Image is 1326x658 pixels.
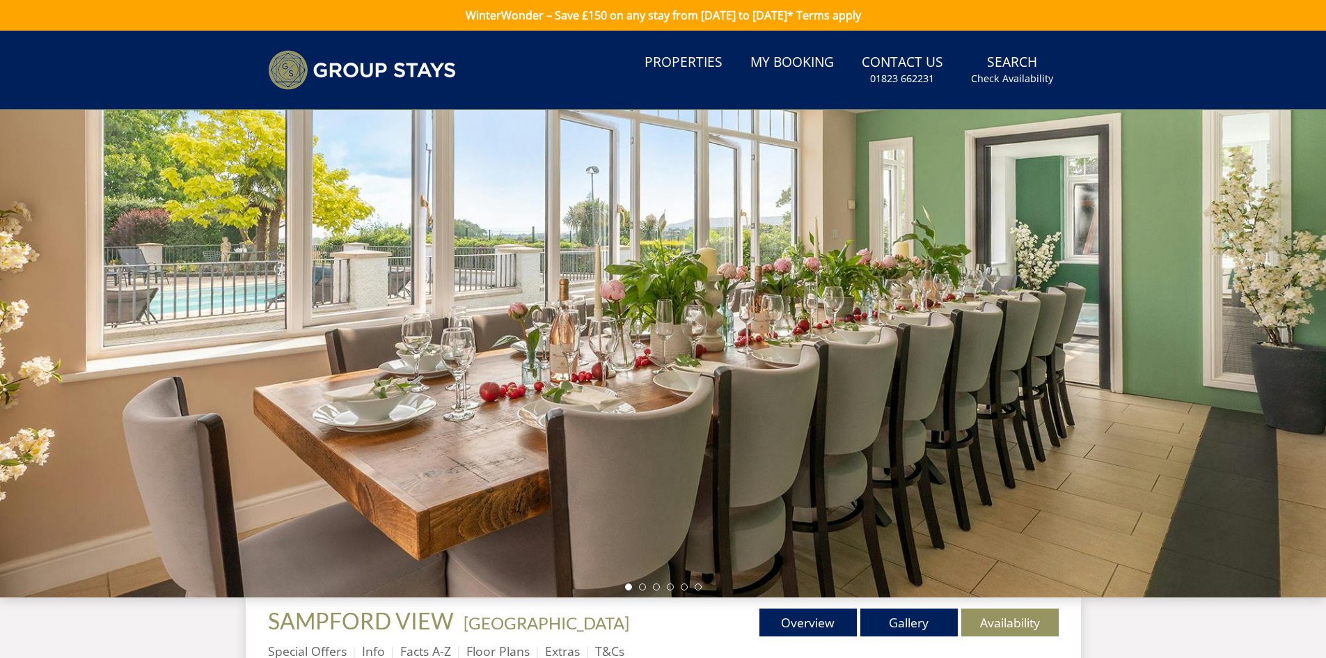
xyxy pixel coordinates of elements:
[759,609,857,636] a: Overview
[268,50,456,90] img: Group Stays
[860,609,958,636] a: Gallery
[745,47,839,79] a: My Booking
[464,613,629,633] a: [GEOGRAPHIC_DATA]
[965,47,1059,93] a: SearchCheck Availability
[971,72,1053,86] small: Check Availability
[268,607,454,634] span: SAMPFORD VIEW
[639,47,728,79] a: Properties
[870,72,934,86] small: 01823 662231
[961,609,1059,636] a: Availability
[458,613,629,633] span: -
[268,607,458,634] a: SAMPFORD VIEW
[856,47,949,93] a: Contact Us01823 662231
